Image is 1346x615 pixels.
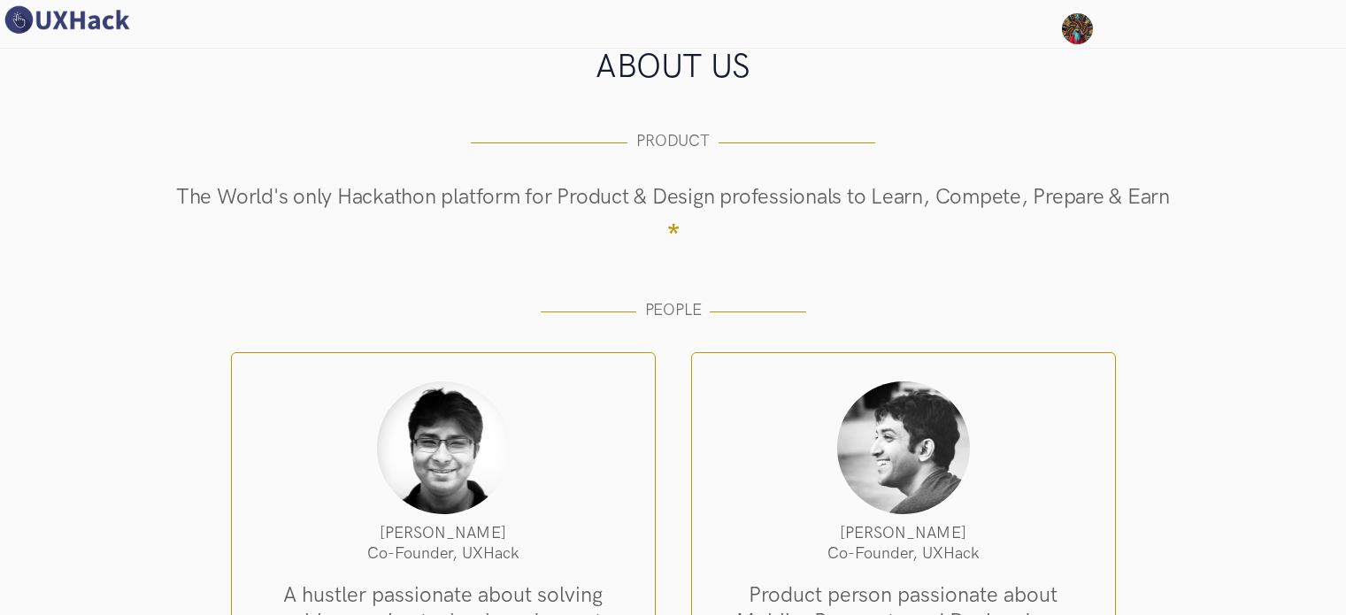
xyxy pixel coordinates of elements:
img: Your profile pic [1062,13,1093,44]
img: Akshay Kanade [837,381,970,514]
li: [PERSON_NAME] Co-Founder, UXHack [720,523,1087,564]
li: [PERSON_NAME] Co-Founder, UXHack [260,523,627,564]
img: Nishith Gupta [377,381,510,514]
span: PRODUCT [627,131,719,150]
h4: The World's only Hackathon platform for Product & Design professionals to Learn, Compete, Prepare... [135,183,1211,263]
span: PEOPLE [636,300,711,319]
